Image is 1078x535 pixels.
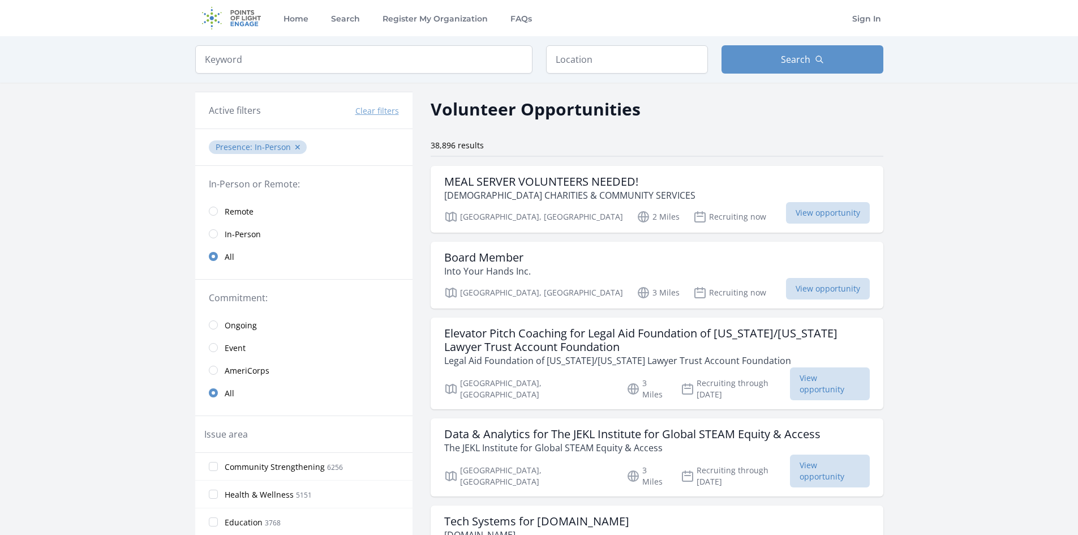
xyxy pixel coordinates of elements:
input: Location [546,45,708,74]
button: Clear filters [355,105,399,117]
a: In-Person [195,222,413,245]
h2: Volunteer Opportunities [431,96,641,122]
p: Recruiting through [DATE] [681,378,790,400]
p: The JEKL Institute for Global STEAM Equity & Access [444,441,821,455]
span: Presence : [216,142,255,152]
span: Community Strengthening [225,461,325,473]
legend: Issue area [204,427,248,441]
span: All [225,388,234,399]
p: [GEOGRAPHIC_DATA], [GEOGRAPHIC_DATA] [444,378,613,400]
span: View opportunity [790,455,870,487]
span: Health & Wellness [225,489,294,500]
span: Remote [225,206,254,217]
p: [DEMOGRAPHIC_DATA] CHARITIES & COMMUNITY SERVICES [444,189,695,202]
button: Search [721,45,883,74]
h3: Data & Analytics for The JEKL Institute for Global STEAM Equity & Access [444,427,821,441]
span: Search [781,53,810,66]
p: 3 Miles [626,465,667,487]
a: MEAL SERVER VOLUNTEERS NEEDED! [DEMOGRAPHIC_DATA] CHARITIES & COMMUNITY SERVICES [GEOGRAPHIC_DATA... [431,166,883,233]
a: Remote [195,200,413,222]
span: 6256 [327,463,343,472]
legend: In-Person or Remote: [209,177,399,191]
p: [GEOGRAPHIC_DATA], [GEOGRAPHIC_DATA] [444,465,613,487]
a: AmeriCorps [195,359,413,382]
a: All [195,382,413,404]
a: Ongoing [195,314,413,336]
a: Board Member Into Your Hands Inc. [GEOGRAPHIC_DATA], [GEOGRAPHIC_DATA] 3 Miles Recruiting now Vie... [431,242,883,309]
p: [GEOGRAPHIC_DATA], [GEOGRAPHIC_DATA] [444,210,623,224]
legend: Commitment: [209,291,399,305]
h3: MEAL SERVER VOLUNTEERS NEEDED! [444,175,695,189]
span: Event [225,343,246,354]
p: Recruiting now [693,210,766,224]
p: 3 Miles [626,378,667,400]
p: [GEOGRAPHIC_DATA], [GEOGRAPHIC_DATA] [444,286,623,299]
input: Education 3768 [209,517,218,527]
span: Ongoing [225,320,257,331]
span: 3768 [265,518,281,528]
span: AmeriCorps [225,365,269,376]
h3: Tech Systems for [DOMAIN_NAME] [444,515,629,528]
input: Community Strengthening 6256 [209,462,218,471]
p: 3 Miles [637,286,680,299]
a: Elevator Pitch Coaching for Legal Aid Foundation of [US_STATE]/[US_STATE] Lawyer Trust Account Fo... [431,318,883,409]
span: 5151 [296,490,312,500]
p: Recruiting now [693,286,766,299]
h3: Active filters [209,104,261,117]
h3: Board Member [444,251,531,264]
a: All [195,245,413,268]
span: 38,896 results [431,140,484,151]
a: Event [195,336,413,359]
span: View opportunity [786,202,870,224]
h3: Elevator Pitch Coaching for Legal Aid Foundation of [US_STATE]/[US_STATE] Lawyer Trust Account Fo... [444,327,870,354]
span: In-Person [255,142,291,152]
input: Keyword [195,45,532,74]
span: View opportunity [790,367,870,400]
a: Data & Analytics for The JEKL Institute for Global STEAM Equity & Access The JEKL Institute for G... [431,418,883,497]
p: Into Your Hands Inc. [444,264,531,278]
span: Education [225,517,263,528]
p: 2 Miles [637,210,680,224]
span: In-Person [225,229,261,240]
button: ✕ [294,142,301,153]
span: All [225,251,234,263]
input: Health & Wellness 5151 [209,490,218,499]
span: View opportunity [786,278,870,299]
p: Legal Aid Foundation of [US_STATE]/[US_STATE] Lawyer Trust Account Foundation [444,354,870,367]
p: Recruiting through [DATE] [681,465,790,487]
